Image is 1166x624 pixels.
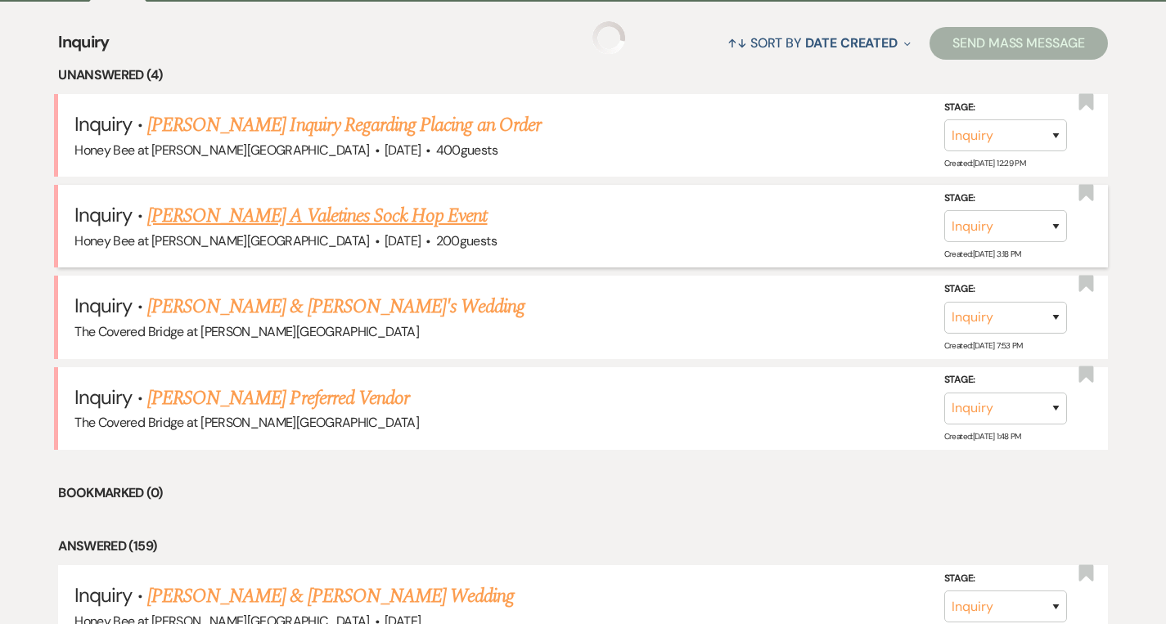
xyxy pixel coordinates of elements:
[944,339,1023,350] span: Created: [DATE] 7:53 PM
[74,293,132,318] span: Inquiry
[74,141,369,159] span: Honey Bee at [PERSON_NAME][GEOGRAPHIC_DATA]
[944,158,1025,168] span: Created: [DATE] 12:29 PM
[944,431,1021,442] span: Created: [DATE] 1:48 PM
[74,111,132,137] span: Inquiry
[930,27,1108,60] button: Send Mass Message
[385,141,421,159] span: [DATE]
[147,110,541,140] a: [PERSON_NAME] Inquiry Regarding Placing an Order
[727,34,747,52] span: ↑↓
[436,232,497,249] span: 200 guests
[74,202,132,227] span: Inquiry
[58,536,1108,557] li: Answered (159)
[436,141,497,159] span: 400 guests
[74,414,419,431] span: The Covered Bridge at [PERSON_NAME][GEOGRAPHIC_DATA]
[944,281,1067,299] label: Stage:
[74,384,132,410] span: Inquiry
[58,483,1108,504] li: Bookmarked (0)
[74,323,419,340] span: The Covered Bridge at [PERSON_NAME][GEOGRAPHIC_DATA]
[147,581,514,611] a: [PERSON_NAME] & [PERSON_NAME] Wedding
[944,99,1067,117] label: Stage:
[592,21,625,54] img: loading spinner
[58,65,1108,86] li: Unanswered (4)
[147,201,488,231] a: [PERSON_NAME] A Valetines Sock Hop Event
[385,232,421,249] span: [DATE]
[74,582,132,608] span: Inquiry
[944,249,1021,259] span: Created: [DATE] 3:18 PM
[944,190,1067,208] label: Stage:
[944,569,1067,587] label: Stage:
[805,34,898,52] span: Date Created
[944,371,1067,389] label: Stage:
[58,29,110,65] span: Inquiry
[74,232,369,249] span: Honey Bee at [PERSON_NAME][GEOGRAPHIC_DATA]
[147,292,525,321] a: [PERSON_NAME] & [PERSON_NAME]'s Wedding
[721,21,917,65] button: Sort By Date Created
[147,384,409,413] a: [PERSON_NAME] Preferred Vendor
